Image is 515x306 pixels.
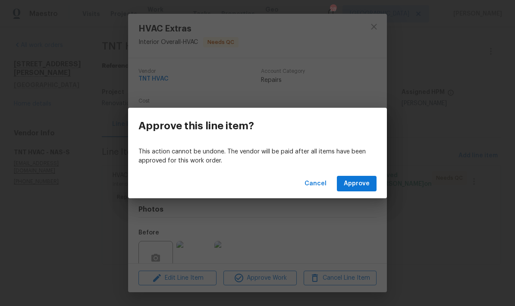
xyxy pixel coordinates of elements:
p: This action cannot be undone. The vendor will be paid after all items have been approved for this... [138,147,377,165]
h3: Approve this line item? [138,120,254,132]
span: Approve [344,178,370,189]
span: Cancel [305,178,327,189]
button: Approve [337,176,377,192]
button: Cancel [301,176,330,192]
